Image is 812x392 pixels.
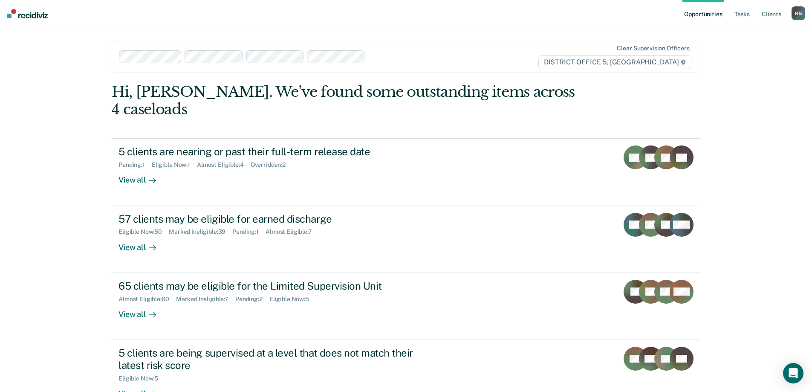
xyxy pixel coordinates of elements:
[152,161,197,168] div: Eligible Now : 1
[118,228,169,235] div: Eligible Now : 50
[118,161,152,168] div: Pending : 1
[7,9,48,18] img: Recidiviz
[197,161,251,168] div: Almost Eligible : 4
[118,302,166,319] div: View all
[112,138,700,206] a: 5 clients are nearing or past their full-term release datePending:1Eligible Now:1Almost Eligible:...
[112,273,700,340] a: 65 clients may be eligible for the Limited Supervision UnitAlmost Eligible:60Marked Ineligible:7P...
[118,168,166,185] div: View all
[269,296,316,303] div: Eligible Now : 5
[792,6,805,20] button: HG
[792,6,805,20] div: H G
[251,161,292,168] div: Overridden : 2
[232,228,266,235] div: Pending : 1
[118,145,418,158] div: 5 clients are nearing or past their full-term release date
[118,375,165,382] div: Eligible Now : 5
[112,206,700,273] a: 57 clients may be eligible for earned dischargeEligible Now:50Marked Ineligible:39Pending:1Almost...
[118,280,418,292] div: 65 clients may be eligible for the Limited Supervision Unit
[538,55,691,69] span: DISTRICT OFFICE 5, [GEOGRAPHIC_DATA]
[169,228,232,235] div: Marked Ineligible : 39
[617,45,689,52] div: Clear supervision officers
[176,296,235,303] div: Marked Ineligible : 7
[783,363,803,383] div: Open Intercom Messenger
[112,83,583,118] div: Hi, [PERSON_NAME]. We’ve found some outstanding items across 4 caseloads
[266,228,319,235] div: Almost Eligible : 7
[118,296,176,303] div: Almost Eligible : 60
[118,347,418,372] div: 5 clients are being supervised at a level that does not match their latest risk score
[118,213,418,225] div: 57 clients may be eligible for earned discharge
[235,296,269,303] div: Pending : 2
[118,235,166,252] div: View all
